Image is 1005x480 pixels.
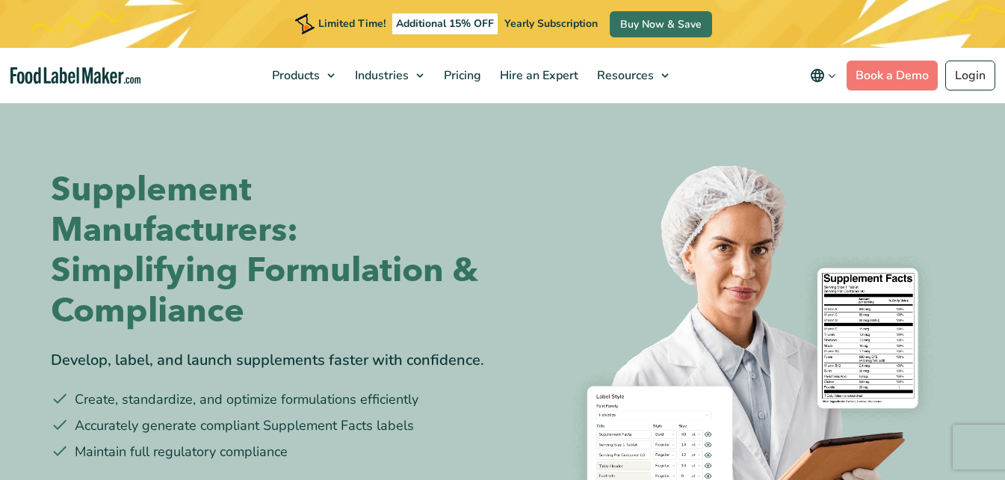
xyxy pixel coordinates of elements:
li: Maintain full regulatory compliance [51,442,492,462]
a: Industries [346,48,431,103]
span: Hire an Expert [495,67,580,84]
span: Yearly Subscription [504,16,598,31]
span: Products [268,67,321,84]
a: Buy Now & Save [610,11,712,37]
span: Additional 15% OFF [392,13,498,34]
span: Limited Time! [318,16,386,31]
a: Resources [588,48,676,103]
h1: Supplement Manufacturers: Simplifying Formulation & Compliance [51,170,492,331]
li: Create, standardize, and optimize formulations efficiently [51,390,492,410]
a: Products [263,48,342,103]
span: Resources [593,67,655,84]
li: Accurately generate compliant Supplement Facts labels [51,416,492,436]
a: Pricing [435,48,487,103]
div: Develop, label, and launch supplements faster with confidence. [51,349,492,372]
span: Industries [350,67,410,84]
a: Book a Demo [847,61,938,90]
a: Login [945,61,995,90]
a: Hire an Expert [491,48,584,103]
span: Pricing [439,67,483,84]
